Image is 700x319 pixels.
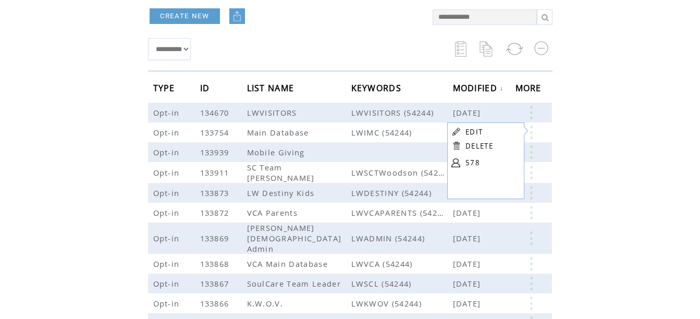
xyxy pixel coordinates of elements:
span: LWKWOV (54244) [351,298,453,309]
img: upload.png [232,11,242,21]
span: ID [200,80,213,99]
a: KEYWORDS [351,84,404,91]
span: LWSCL (54244) [351,278,453,289]
span: LW Destiny Kids [247,188,317,198]
span: Opt-in [153,298,182,309]
span: LWADMIN (54244) [351,233,453,243]
span: 133866 [200,298,232,309]
span: 133868 [200,259,232,269]
span: Opt-in [153,259,182,269]
span: Opt-in [153,127,182,138]
span: 133869 [200,233,232,243]
span: LWVCA (54244) [351,259,453,269]
span: SoulCare Team Leader [247,278,344,289]
span: MODIFIED [453,80,500,99]
span: Opt-in [153,167,182,178]
span: [PERSON_NAME][DEMOGRAPHIC_DATA] Admin [247,223,342,254]
span: 133754 [200,127,232,138]
span: KEYWORDS [351,80,404,99]
a: ID [200,84,213,91]
span: [DATE] [453,278,484,289]
span: K.W.O.V. [247,298,286,309]
span: LWVCAPARENTS (54244) [351,207,453,218]
span: VCA Parents [247,207,301,218]
span: Opt-in [153,207,182,218]
span: VCA Main Database [247,259,331,269]
a: LIST NAME [247,84,297,91]
span: Mobile Giving [247,147,308,157]
span: LWVISITORS (54244) [351,107,453,118]
span: TYPE [153,80,178,99]
a: DELETE [465,141,493,151]
span: 133867 [200,278,232,289]
span: 133939 [200,147,232,157]
a: CREATE NEW [150,8,220,24]
span: LIST NAME [247,80,297,99]
a: MODIFIED↓ [453,85,504,91]
span: MORE [515,80,544,99]
span: Opt-in [153,147,182,157]
span: Opt-in [153,107,182,118]
span: 133911 [200,167,232,178]
span: Opt-in [153,278,182,289]
span: Main Database [247,127,312,138]
a: TYPE [153,84,178,91]
span: 133873 [200,188,232,198]
span: LWIMC (54244) [351,127,453,138]
span: SC Team [PERSON_NAME] [247,162,317,183]
span: LWDESTINY (54244) [351,188,453,198]
a: 578 [465,155,518,170]
span: [DATE] [453,298,484,309]
a: EDIT [465,127,483,137]
span: 134670 [200,107,232,118]
span: [DATE] [453,107,484,118]
span: Opt-in [153,188,182,198]
span: 133872 [200,207,232,218]
span: LWVISITORS [247,107,300,118]
span: [DATE] [453,233,484,243]
span: LWSCTWoodson (54244) [351,167,453,178]
span: [DATE] [453,259,484,269]
span: Opt-in [153,233,182,243]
